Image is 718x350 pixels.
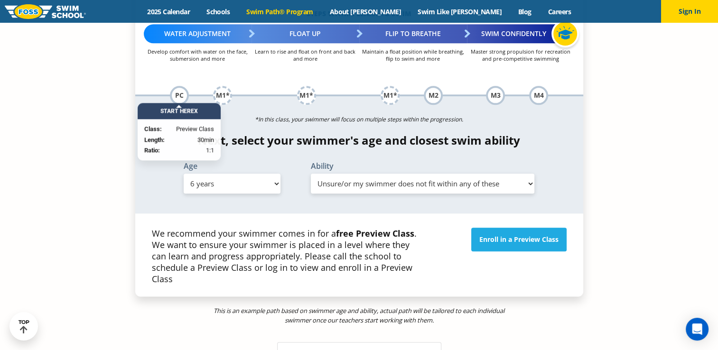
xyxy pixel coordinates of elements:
p: Maintain a float position while breathing, flip to swim and more [359,48,467,62]
strong: Length: [144,136,165,143]
div: PC [170,86,189,105]
label: Ability [311,162,535,170]
div: TOP [19,319,29,334]
a: About [PERSON_NAME] [321,7,410,16]
div: Open Intercom Messenger [686,318,709,341]
div: Float Up [252,24,359,43]
strong: free Preview Class [336,228,414,239]
div: M4 [529,86,548,105]
p: We recommend your swimmer comes in for a . We want to ensure your swimmer is placed in a level wh... [152,228,425,285]
span: X [194,108,198,114]
p: Develop comfort with water on the face, submersion and more [144,48,252,62]
a: Blog [510,7,540,16]
strong: Ratio: [144,147,160,154]
span: 30min [197,135,214,144]
a: Swim Path® Program [238,7,321,16]
h4: Next, select your swimmer's age and closest swim ability [135,134,583,147]
div: Start Here [138,103,221,119]
span: 1:1 [206,146,214,155]
p: Master strong propulsion for recreation and pre-competitive swimming [467,48,575,62]
div: M3 [486,86,505,105]
span: Preview Class [176,124,214,134]
p: This is an example path based on swimmer age and ability, actual path will be tailored to each in... [211,306,507,325]
a: 2025 Calendar [139,7,198,16]
div: M2 [424,86,443,105]
p: Learn to rise and float on front and back and more [252,48,359,62]
label: Age [184,162,280,170]
img: FOSS Swim School Logo [5,4,86,19]
div: Flip to Breathe [359,24,467,43]
a: Careers [540,7,579,16]
div: Swim Confidently [467,24,575,43]
div: Water Adjustment [144,24,252,43]
a: Schools [198,7,238,16]
strong: Class: [144,125,162,132]
a: Swim Like [PERSON_NAME] [410,7,510,16]
p: *In this class, your swimmer will focus on multiple steps within the progression. [135,113,583,126]
a: Enroll in a Preview Class [471,228,567,251]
